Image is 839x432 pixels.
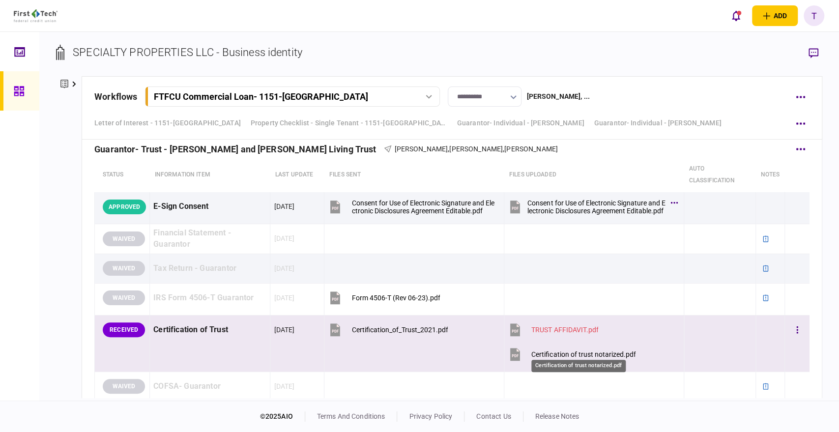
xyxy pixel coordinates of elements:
[504,145,558,153] span: [PERSON_NAME]
[94,118,241,128] a: Letter of Interest - 1151-[GEOGRAPHIC_DATA]
[103,200,146,214] div: APPROVED
[274,293,294,303] div: [DATE]
[756,158,785,192] th: notes
[103,379,145,394] div: WAIVED
[94,90,137,103] div: workflows
[457,118,584,128] a: Guarantor- Individual - [PERSON_NAME]
[251,118,447,128] a: Property Checklist - Single Tenant - 1151-[GEOGRAPHIC_DATA], [GEOGRAPHIC_DATA], [GEOGRAPHIC_DATA]
[103,290,145,305] div: WAIVED
[150,158,270,192] th: Information item
[274,233,294,243] div: [DATE]
[153,375,266,398] div: COFSA- Guarantor
[274,202,294,211] div: [DATE]
[153,258,266,280] div: Tax Return - Guarantor
[531,360,626,372] div: Certification of trust notarized.pdf
[508,319,598,341] button: TRUST AFFIDAVIT.pdf
[508,344,636,366] button: Certification of trust notarized.pdf
[351,326,448,334] div: Certification_of_Trust_2021.pdf
[526,91,589,102] div: [PERSON_NAME] , ...
[324,158,504,192] th: files sent
[684,158,756,192] th: auto classification
[153,287,266,309] div: IRS Form 4506-T Guarantor
[270,158,324,192] th: last update
[317,412,385,420] a: terms and conditions
[409,412,452,420] a: privacy policy
[94,144,384,154] div: Guarantor- Trust - [PERSON_NAME] and [PERSON_NAME] Living Trust
[527,199,665,215] div: Consent for Use of Electronic Signature and Electronic Disclosures Agreement Editable.pdf
[351,294,440,302] div: Form 4506-T (Rev 06-23).pdf
[531,326,598,334] div: TRUST AFFIDAVIT.pdf
[328,287,440,309] button: Form 4506-T (Rev 06-23).pdf
[503,145,504,153] span: ,
[535,412,579,420] a: release notes
[504,158,684,192] th: Files uploaded
[274,325,294,335] div: [DATE]
[153,228,266,250] div: Financial Statement - Guarantor
[752,5,798,26] button: open adding identity options
[328,196,495,218] button: Consent for Use of Electronic Signature and Electronic Disclosures Agreement Editable.pdf
[73,44,302,60] div: SPECIALTY PROPERTIES LLC - Business identity
[725,5,746,26] button: open notifications list
[103,322,145,337] div: RECEIVED
[153,196,266,218] div: E-Sign Consent
[145,86,440,107] button: FTFCU Commercial Loan- 1151-[GEOGRAPHIC_DATA]
[260,411,305,422] div: © 2025 AIO
[531,350,636,358] div: Certification of trust notarized.pdf
[328,319,448,341] button: Certification_of_Trust_2021.pdf
[103,231,145,246] div: WAIVED
[508,196,675,218] button: Consent for Use of Electronic Signature and Electronic Disclosures Agreement Editable.pdf
[594,118,722,128] a: Guarantor- Individual - [PERSON_NAME]
[476,412,511,420] a: contact us
[351,199,495,215] div: Consent for Use of Electronic Signature and Electronic Disclosures Agreement Editable.pdf
[274,263,294,273] div: [DATE]
[14,9,58,22] img: client company logo
[449,145,503,153] span: [PERSON_NAME]
[103,261,145,276] div: WAIVED
[394,145,448,153] span: [PERSON_NAME]
[95,158,150,192] th: status
[804,5,824,26] button: T
[448,145,449,153] span: ,
[153,319,266,341] div: Certification of Trust
[154,91,368,102] div: FTFCU Commercial Loan - 1151-[GEOGRAPHIC_DATA]
[274,381,294,391] div: [DATE]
